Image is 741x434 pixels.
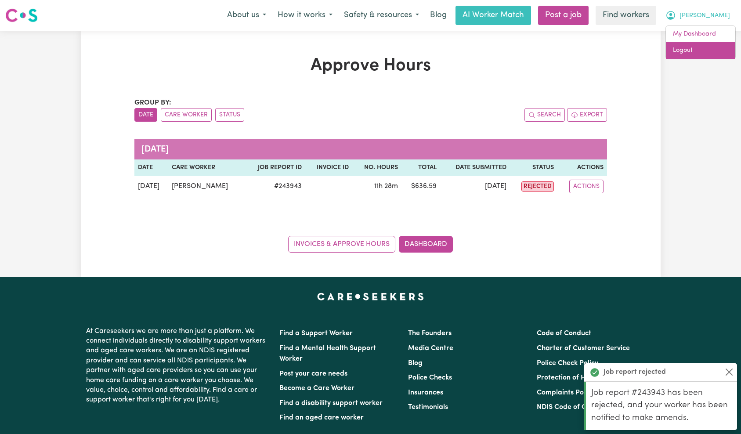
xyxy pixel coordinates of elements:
p: Job report #243943 has been rejected, and your worker has been notified to make amends. [591,387,732,425]
a: Blog [408,360,423,367]
a: Media Centre [408,345,453,352]
a: Blog [425,6,452,25]
button: Search [524,108,565,122]
strong: Job report rejected [604,367,666,377]
button: About us [221,6,272,25]
button: Safety & resources [338,6,425,25]
a: Find workers [596,6,656,25]
td: [DATE] [134,176,169,197]
a: Find a Mental Health Support Worker [279,345,376,362]
span: Group by: [134,99,171,106]
a: Charter of Customer Service [537,345,630,352]
span: [PERSON_NAME] [680,11,730,21]
button: sort invoices by date [134,108,157,122]
th: Care worker [168,159,244,176]
td: # 243943 [244,176,305,197]
a: Find a Support Worker [279,330,353,337]
th: Status [510,159,557,176]
h1: Approve Hours [134,55,607,76]
button: My Account [660,6,736,25]
a: Find a disability support worker [279,400,383,407]
a: Careseekers home page [317,293,424,300]
a: Protection of Human Rights [537,374,626,381]
th: Actions [557,159,607,176]
a: Insurances [408,389,443,396]
a: Post your care needs [279,370,347,377]
button: sort invoices by care worker [161,108,212,122]
th: Date [134,159,169,176]
button: Actions [569,180,604,193]
button: Export [567,108,607,122]
th: Job Report ID [244,159,305,176]
div: My Account [665,25,736,59]
caption: [DATE] [134,139,607,159]
span: 11 hours 28 minutes [374,183,398,190]
img: Careseekers logo [5,7,38,23]
a: My Dashboard [666,26,735,43]
a: Police Checks [408,374,452,381]
span: rejected [521,181,554,192]
a: Logout [666,42,735,59]
button: sort invoices by paid status [215,108,244,122]
a: AI Worker Match [455,6,531,25]
button: How it works [272,6,338,25]
a: Find an aged care worker [279,414,364,421]
a: Become a Care Worker [279,385,354,392]
p: At Careseekers we are more than just a platform. We connect individuals directly to disability su... [86,323,269,409]
a: Dashboard [399,236,453,253]
span: Need any help? [5,6,53,13]
th: Invoice ID [305,159,352,176]
th: Date Submitted [440,159,510,176]
a: Police Check Policy [537,360,598,367]
a: Careseekers logo [5,5,38,25]
td: $ 636.59 [401,176,441,197]
a: Complaints Policy [537,389,594,396]
th: No. Hours [352,159,401,176]
th: Total [401,159,441,176]
a: The Founders [408,330,452,337]
a: Code of Conduct [537,330,591,337]
a: NDIS Code of Conduct [537,404,609,411]
td: [DATE] [440,176,510,197]
a: Testimonials [408,404,448,411]
a: Invoices & Approve Hours [288,236,395,253]
a: Post a job [538,6,589,25]
button: Close [724,367,734,377]
td: [PERSON_NAME] [168,176,244,197]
